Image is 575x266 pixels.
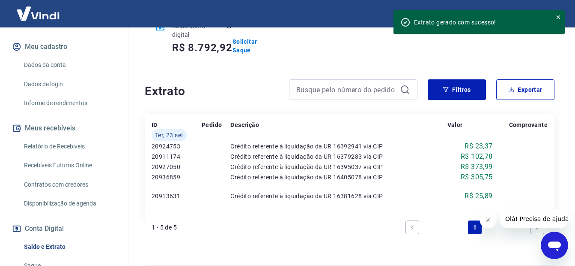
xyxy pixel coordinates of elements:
iframe: Fechar mensagem [480,211,497,228]
iframe: Botão para abrir a janela de mensagens [541,232,568,259]
p: R$ 373,99 [461,162,493,172]
a: Dados de login [21,76,118,93]
p: Crédito referente à liquidação da UR 16395037 via CIP [230,163,447,171]
p: Comprovante [509,121,548,129]
p: Valor [447,121,463,129]
p: Descrição [230,121,259,129]
span: Olá! Precisa de ajuda? [5,6,72,13]
p: Crédito referente à liquidação da UR 16381628 via CIP [230,192,447,200]
a: Dados da conta [21,56,118,74]
p: 20911174 [152,152,202,161]
p: 1 - 5 de 5 [152,223,177,232]
button: Conta Digital [10,219,118,238]
span: Ter, 23 set [155,131,183,139]
h4: Extrato [145,83,279,100]
a: Disponibilização de agenda [21,195,118,212]
a: Saldo e Extrato [21,238,118,256]
p: 20924753 [152,142,202,151]
p: R$ 305,75 [461,172,493,182]
input: Busque pelo número do pedido [296,83,396,96]
img: Vindi [10,0,66,27]
button: Meus recebíveis [10,119,118,138]
a: Relatório de Recebíveis [21,138,118,155]
button: Exportar [496,79,554,100]
p: Pedido [202,121,222,129]
p: 20927050 [152,163,202,171]
p: Crédito referente à liquidação da UR 16379283 via CIP [230,152,447,161]
ul: Pagination [402,217,548,238]
a: Page 1 is your current page [468,221,482,234]
iframe: Mensagem da empresa [500,209,568,228]
p: R$ 25,89 [465,191,492,201]
button: Meu cadastro [10,37,118,56]
p: Saldo conta digital [172,22,224,39]
a: Previous page [405,221,419,234]
p: 20936859 [152,173,202,181]
a: Solicitar Saque [232,37,267,54]
a: Contratos com credores [21,176,118,193]
button: Sair [534,6,565,22]
h5: R$ 8.792,92 [172,41,232,54]
p: Crédito referente à liquidação da UR 16392941 via CIP [230,142,447,151]
p: 20913631 [152,192,202,200]
div: Extrato gerado com sucesso! [414,18,545,27]
a: Informe de rendimentos [21,94,118,112]
p: R$ 102,78 [461,151,493,162]
a: Recebíveis Futuros Online [21,157,118,174]
p: ID [152,121,158,129]
p: R$ 23,37 [465,141,492,151]
p: Crédito referente à liquidação da UR 16405078 via CIP [230,173,447,181]
button: Filtros [428,79,486,100]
